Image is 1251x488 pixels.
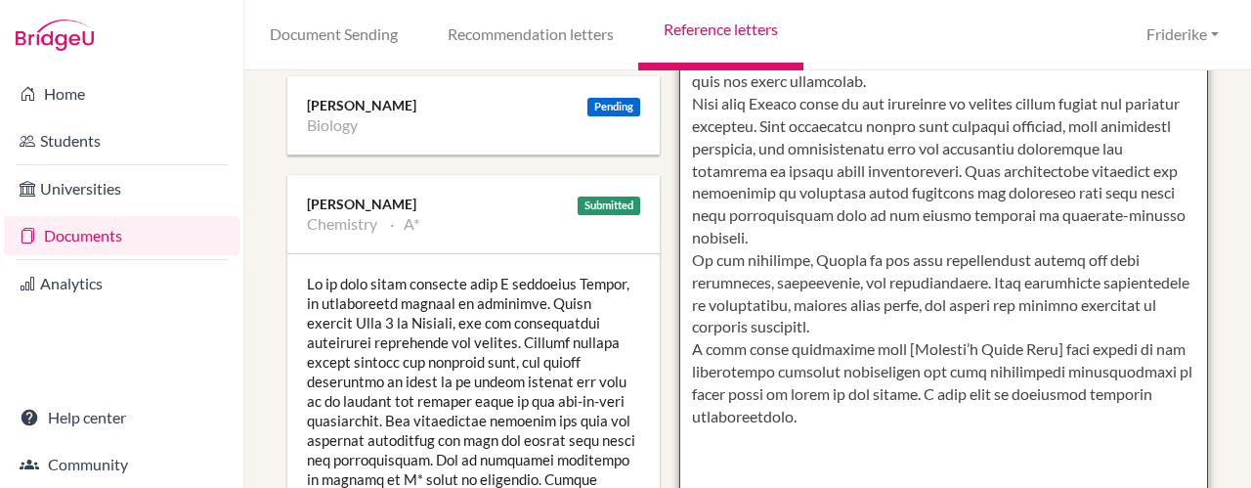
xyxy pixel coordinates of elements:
[307,96,640,115] div: [PERSON_NAME]
[307,115,358,135] li: Biology
[4,74,239,113] a: Home
[578,197,640,215] div: Submitted
[1138,17,1228,53] button: Friderike
[4,169,239,208] a: Universities
[16,20,94,51] img: Bridge-U
[587,98,640,116] div: Pending
[4,216,239,255] a: Documents
[4,398,239,437] a: Help center
[307,214,377,234] li: Chemistry
[4,121,239,160] a: Students
[307,195,640,214] div: [PERSON_NAME]
[4,445,239,484] a: Community
[4,264,239,303] a: Analytics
